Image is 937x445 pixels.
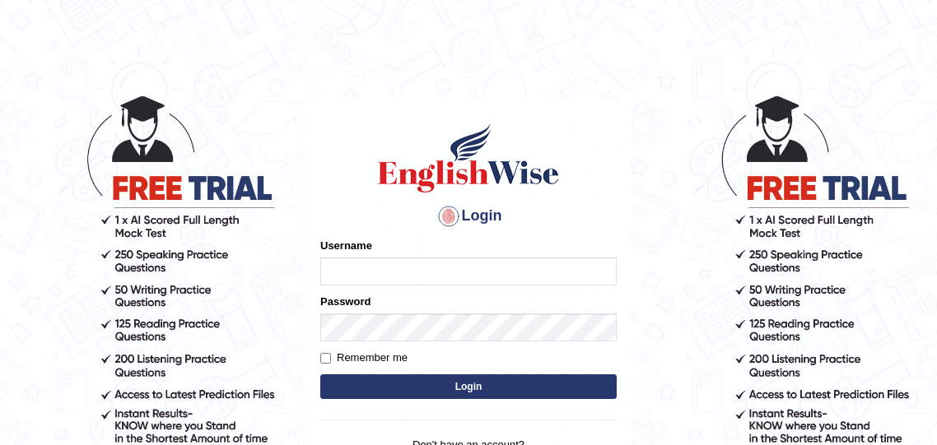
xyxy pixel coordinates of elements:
label: Remember me [320,350,408,366]
h4: Login [320,203,617,229]
img: Logo of English Wise sign in for intelligent practice with AI [375,121,562,195]
input: Remember me [320,353,331,364]
button: Login [320,374,617,399]
label: Username [320,238,372,253]
label: Password [320,294,371,309]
